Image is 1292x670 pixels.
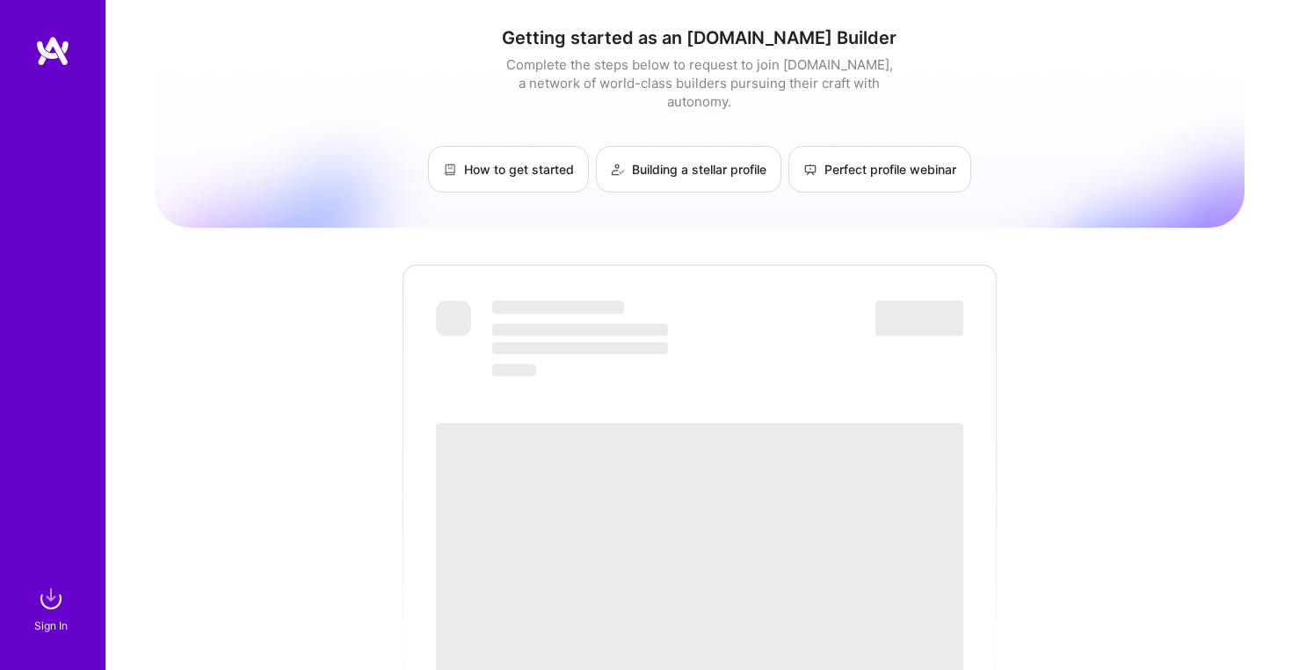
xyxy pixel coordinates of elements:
a: Perfect profile webinar [788,146,971,193]
a: Building a stellar profile [596,146,781,193]
img: logo [35,35,70,67]
a: How to get started [428,146,589,193]
span: ‌ [436,301,471,336]
div: Sign In [34,616,68,635]
span: ‌ [492,342,668,354]
a: sign inSign In [37,581,69,635]
span: ‌ [492,364,536,376]
span: ‌ [492,324,668,336]
span: ‌ [875,301,963,336]
img: sign in [33,581,69,616]
img: Building a stellar profile [611,163,625,177]
img: Perfect profile webinar [803,163,817,177]
span: ‌ [492,301,624,314]
div: Complete the steps below to request to join [DOMAIN_NAME], a network of world-class builders purs... [502,55,897,111]
img: How to get started [443,163,457,177]
h1: Getting started as an [DOMAIN_NAME] Builder [155,27,1245,48]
